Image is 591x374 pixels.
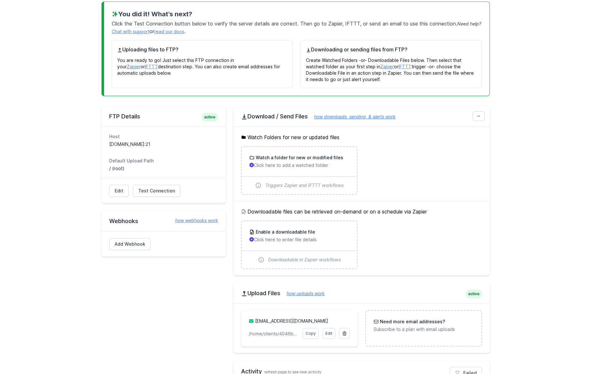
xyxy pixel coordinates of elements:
a: Copy [303,328,319,339]
h5: Watch Folders for new or updated files [241,133,482,141]
h2: Download / Send Files [241,113,482,120]
a: how webhooks work [169,217,218,224]
a: how downloads, sending, & alerts work [308,114,396,119]
span: Test Connection [138,188,175,194]
a: how uploads work [280,291,325,296]
p: Click here to enter file details [249,236,349,243]
a: Zapier [127,64,140,69]
a: Enable a downloadable file Click here to enter file details Downloadable in Zapier workflows [242,221,357,268]
dt: Default Upload Path [109,158,218,164]
span: Downloadable in Zapier workflows [268,257,341,263]
a: Add Webhook [109,238,151,250]
p: Click the button below to verify the server details are correct. Then go to Zapier, IFTTT, or sen... [112,19,482,35]
h3: You did it! What's next? [112,10,482,19]
p: Create Watched Folders -or- Downloadable Files below. Then select that watched folder as your fir... [306,53,476,83]
a: Need more email addresses? Subscribe to a plan with email uploads [366,311,481,340]
h3: Watch a folder for new or modified files [254,154,343,161]
h5: Downloadable files can be retrieved on-demand or on a schedule via Zapier [241,208,482,215]
span: Triggers Zapier and IFTTT workflows [265,182,344,189]
a: Edit [109,185,129,197]
a: Zapier [380,64,394,69]
a: Chat with support [112,29,149,34]
a: [EMAIL_ADDRESS][DOMAIN_NAME] [255,318,328,324]
a: Edit [322,328,335,339]
h3: Enable a downloadable file [254,229,315,235]
h4: Uploading files to FTP? [117,46,288,53]
span: Test Connection [132,19,175,28]
dd: [DOMAIN_NAME]:21 [109,141,218,147]
span: Need help? [457,21,481,26]
a: IFTTT [398,64,412,69]
p: Click here to add a watched folder [249,162,349,168]
a: Test Connection [133,185,180,197]
span: active [466,289,482,298]
span: active [201,113,218,122]
a: IFTTT [145,64,158,69]
p: /home/clients/4046ba9aff31815fed4b691fd4872c76/ [249,331,299,337]
p: Subscribe to a plan with email uploads [374,326,474,333]
h2: Upload Files [241,289,482,297]
dd: / (root) [109,165,218,172]
h2: FTP Details [109,113,218,120]
iframe: Drift Widget Chat Controller [559,342,583,366]
h3: Need more email addresses? [379,318,445,325]
h4: Downloading or sending files from FTP? [306,46,476,53]
h2: Webhooks [109,217,218,225]
dt: Host [109,133,218,140]
p: You are ready to go! Just select this FTP connection in your or destination step. You can also cr... [117,53,288,76]
a: read our docs [154,29,184,34]
a: Watch a folder for new or modified files Click here to add a watched folder Triggers Zapier and I... [242,147,357,194]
